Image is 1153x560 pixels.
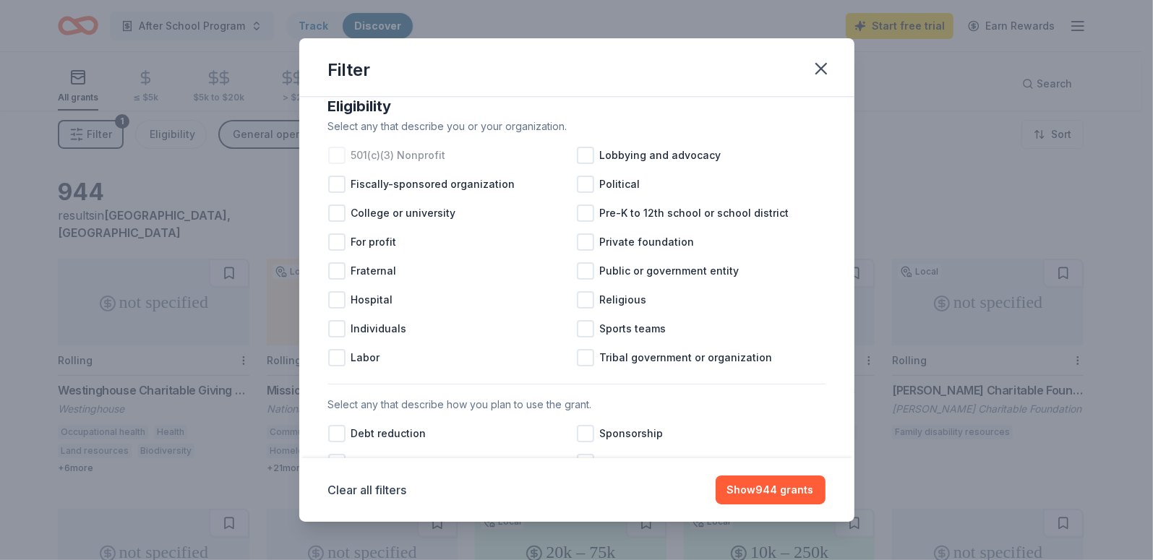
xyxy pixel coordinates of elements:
span: 501(c)(3) Nonprofit [351,147,446,164]
span: For profit [351,233,397,251]
div: Eligibility [328,95,826,118]
span: Lobbying and advocacy [600,147,721,164]
span: Public or government entity [600,262,740,280]
span: Individuals [351,320,407,337]
button: Clear all filters [328,481,407,499]
span: Endowment funds or campaigns [351,454,515,471]
span: Religious [600,291,647,309]
span: Sports teams [600,320,666,337]
span: Fraternal [351,262,397,280]
span: Debt reduction [351,425,427,442]
span: Political [600,176,640,193]
span: Travel [600,454,632,471]
span: Tribal government or organization [600,349,773,366]
div: Select any that describe you or your organization. [328,118,826,135]
span: Fiscally-sponsored organization [351,176,515,193]
span: College or university [351,204,456,222]
div: Select any that describe how you plan to use the grant. [328,396,826,413]
div: Filter [328,59,371,82]
span: Pre-K to 12th school or school district [600,204,789,222]
span: Private foundation [600,233,695,251]
span: Hospital [351,291,393,309]
button: Show944 grants [716,475,826,504]
span: Labor [351,349,380,366]
span: Sponsorship [600,425,664,442]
